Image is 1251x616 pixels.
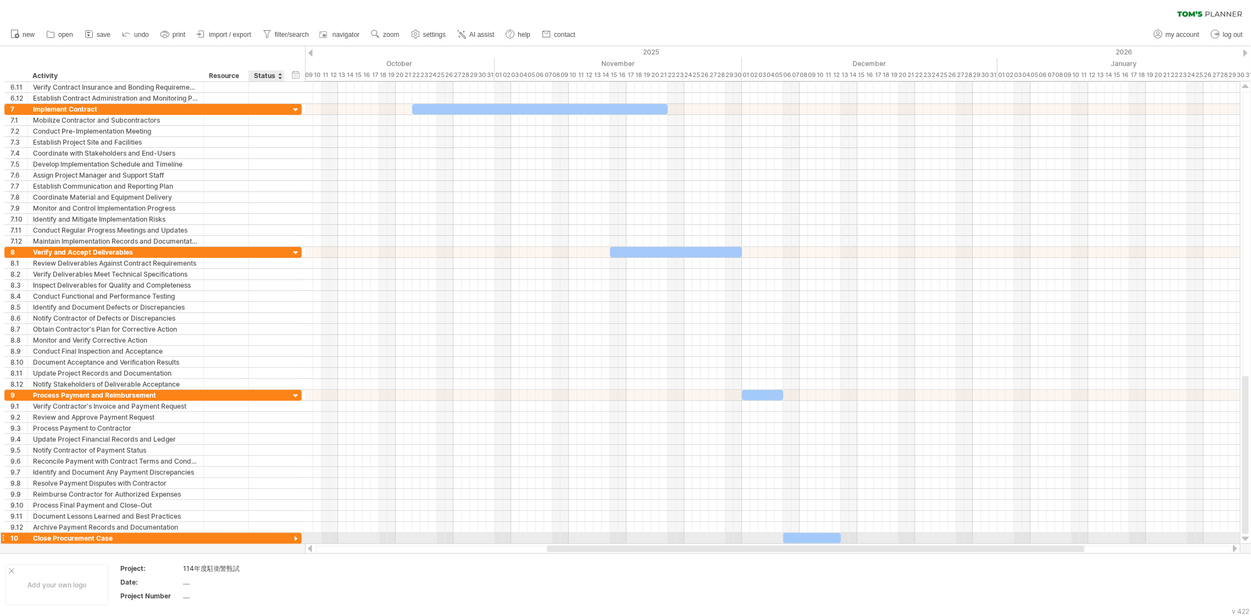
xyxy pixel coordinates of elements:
[275,31,309,38] span: filter/search
[643,69,651,81] div: Wednesday, 19 November 2025
[800,69,808,81] div: Monday, 8 December 2025
[973,69,981,81] div: Monday, 29 December 2025
[396,69,404,81] div: Monday, 20 October 2025
[33,313,198,323] div: Notify Contractor of Defects or Discrepancies
[346,69,355,81] div: Tuesday, 14 October 2025
[791,69,800,81] div: Sunday, 7 December 2025
[10,236,27,246] div: 7.12
[841,69,849,81] div: Saturday, 13 December 2025
[1204,69,1212,81] div: Monday, 26 January 2026
[10,478,27,488] div: 9.8
[33,269,198,279] div: Verify Deliverables Meet Technical Specifications
[43,28,76,42] a: open
[134,31,149,38] span: undo
[313,69,322,81] div: Friday, 10 October 2025
[1171,69,1179,81] div: Thursday, 22 January 2026
[577,69,585,81] div: Tuesday, 11 November 2025
[10,93,27,103] div: 6.12
[209,70,242,81] div: Resource
[10,335,27,345] div: 8.8
[33,181,198,191] div: Establish Communication and Reporting Plan
[10,390,27,400] div: 9
[33,137,198,147] div: Establish Project Site and Facilities
[907,69,915,81] div: Sunday, 21 December 2025
[338,69,346,81] div: Monday, 13 October 2025
[33,291,198,301] div: Conduct Functional and Performance Testing
[158,28,189,42] a: print
[10,357,27,367] div: 8.10
[1208,28,1246,42] a: log out
[668,69,676,81] div: Saturday, 22 November 2025
[429,69,437,81] div: Friday, 24 October 2025
[10,368,27,378] div: 8.11
[33,324,198,334] div: Obtain Contractor's Plan for Corrective Action
[33,434,198,444] div: Update Project Financial Records and Ledger
[10,313,27,323] div: 8.6
[1006,69,1014,81] div: Friday, 2 January 2026
[33,170,198,180] div: Assign Project Manager and Support Staff
[1121,69,1130,81] div: Friday, 16 January 2026
[478,69,486,81] div: Thursday, 30 October 2025
[503,69,511,81] div: Sunday, 2 November 2025
[594,69,602,81] div: Thursday, 13 November 2025
[1031,69,1039,81] div: Monday, 5 January 2026
[998,69,1006,81] div: Thursday, 1 January 2026
[10,214,27,224] div: 7.10
[775,69,783,81] div: Friday, 5 December 2025
[10,533,27,543] div: 10
[10,423,27,433] div: 9.3
[33,126,198,136] div: Conduct Pre-Implementation Meeting
[333,31,359,38] span: navigator
[518,31,530,38] span: help
[1113,69,1121,81] div: Thursday, 15 January 2026
[750,69,759,81] div: Tuesday, 2 December 2025
[10,159,27,169] div: 7.5
[82,28,114,42] a: save
[693,69,701,81] div: Tuesday, 25 November 2025
[10,500,27,510] div: 9.10
[1047,69,1055,81] div: Wednesday, 7 January 2026
[10,291,27,301] div: 8.4
[33,82,198,92] div: Verify Contract Insurance and Bonding Requirements
[183,591,275,601] div: ....
[183,577,275,587] div: ....
[58,31,73,38] span: open
[1195,69,1204,81] div: Sunday, 25 January 2026
[33,236,198,246] div: Maintain Implementation Records and Documentation
[260,28,312,42] a: filter/search
[676,69,684,81] div: Sunday, 23 November 2025
[33,203,198,213] div: Monitor and Control Implementation Progress
[404,69,412,81] div: Tuesday, 21 October 2025
[33,456,198,466] div: Reconcile Payment with Contract Terms and Conditions
[239,58,495,69] div: October 2025
[455,28,497,42] a: AI assist
[33,93,198,103] div: Establish Contract Administration and Monitoring Plan
[1212,69,1220,81] div: Tuesday, 27 January 2026
[940,69,948,81] div: Thursday, 25 December 2025
[1163,69,1171,81] div: Wednesday, 21 January 2026
[33,302,198,312] div: Identify and Document Defects or Discrepancies
[23,31,35,38] span: new
[1223,31,1243,38] span: log out
[1064,69,1072,81] div: Friday, 9 January 2026
[1187,69,1195,81] div: Saturday, 24 January 2026
[33,511,198,521] div: Document Lessons Learned and Best Practices
[989,69,998,81] div: Wednesday, 31 December 2025
[10,434,27,444] div: 9.4
[10,302,27,312] div: 8.5
[742,69,750,81] div: Monday, 1 December 2025
[363,69,371,81] div: Thursday, 16 October 2025
[33,104,198,114] div: Implement Contract
[33,214,198,224] div: Identify and Mitigate Implementation Risks
[539,28,579,42] a: contact
[857,69,866,81] div: Monday, 15 December 2025
[709,69,717,81] div: Thursday, 27 November 2025
[1088,69,1097,81] div: Monday, 12 January 2026
[10,269,27,279] div: 8.2
[10,401,27,411] div: 9.1
[899,69,907,81] div: Saturday, 20 December 2025
[824,69,833,81] div: Thursday, 11 December 2025
[552,69,561,81] div: Saturday, 8 November 2025
[97,31,110,38] span: save
[10,467,27,477] div: 9.7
